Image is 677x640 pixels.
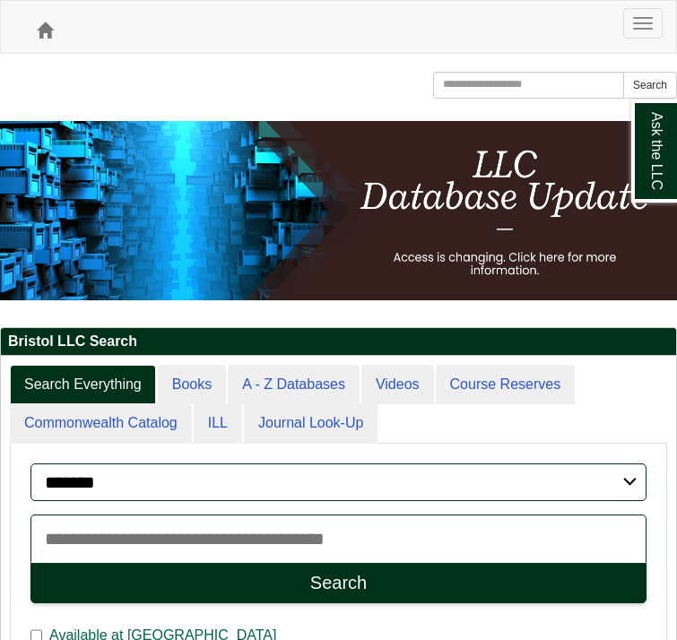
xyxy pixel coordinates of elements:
[10,403,192,444] a: Commonwealth Catalog
[436,365,576,405] a: Course Reserves
[10,365,156,405] a: Search Everything
[623,72,677,99] button: Search
[158,365,226,405] a: Books
[244,403,378,444] a: Journal Look-Up
[194,403,242,444] a: ILL
[228,365,360,405] a: A - Z Databases
[361,365,434,405] a: Videos
[30,563,647,603] button: Search
[1,328,676,356] h2: Bristol LLC Search
[310,573,367,593] div: Search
